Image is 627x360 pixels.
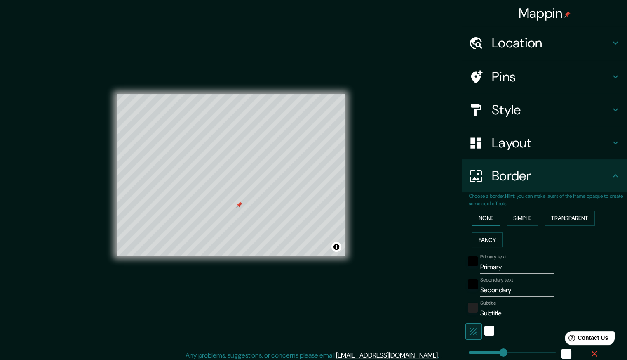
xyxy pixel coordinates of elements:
button: black [468,279,478,289]
div: Layout [462,126,627,159]
img: pin-icon.png [564,11,571,18]
iframe: Help widget launcher [554,328,618,351]
a: [EMAIL_ADDRESS][DOMAIN_NAME] [336,351,438,360]
button: Simple [507,211,538,226]
button: white [561,349,571,359]
h4: Layout [492,135,611,151]
h4: Location [492,35,611,51]
div: Pins [462,60,627,93]
label: Subtitle [480,300,496,307]
button: white [484,326,494,336]
button: None [472,211,500,226]
div: Location [462,26,627,59]
h4: Border [492,168,611,184]
div: Border [462,159,627,192]
h4: Style [492,102,611,118]
p: Choose a border. : you can make layers of the frame opaque to create some cool effects. [469,192,627,207]
button: Fancy [472,232,503,248]
button: Toggle attribution [331,242,341,252]
label: Secondary text [480,277,513,284]
h4: Pins [492,69,611,85]
h4: Mappin [519,5,571,21]
div: Style [462,93,627,126]
label: Primary text [480,253,506,261]
button: Transparent [545,211,595,226]
b: Hint [505,193,514,199]
button: black [468,256,478,266]
button: color-222222 [468,303,478,313]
